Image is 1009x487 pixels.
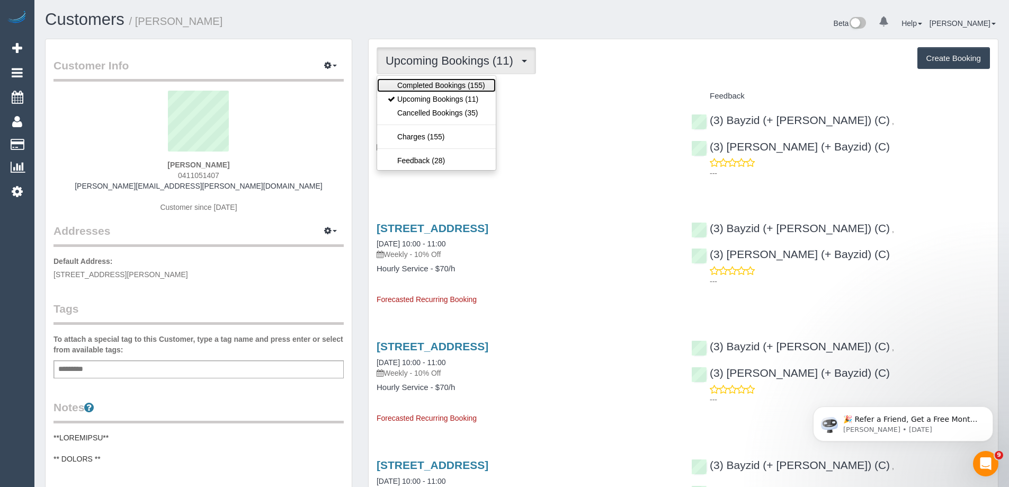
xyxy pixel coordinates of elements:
span: , [892,225,894,234]
a: (3) [PERSON_NAME] (+ Bayzid) (C) [691,140,890,153]
strong: [PERSON_NAME] [167,161,229,169]
h4: Feedback [691,92,990,101]
span: , [892,343,894,352]
p: Weekly - 10% Off [377,368,675,378]
a: [STREET_ADDRESS] [377,340,488,352]
legend: Customer Info [53,58,344,82]
iframe: Intercom notifications message [797,384,1009,458]
a: Feedback (28) [377,154,496,167]
span: 9 [995,451,1003,459]
a: [DATE] 10:00 - 11:00 [377,477,445,485]
label: To attach a special tag to this Customer, type a tag name and press enter or select from availabl... [53,334,344,355]
img: Automaid Logo [6,11,28,25]
a: (3) Bayzid (+ [PERSON_NAME]) (C) [691,222,890,234]
label: Default Address: [53,256,113,267]
legend: Notes [53,400,344,423]
a: (3) [PERSON_NAME] (+ Bayzid) (C) [691,367,890,379]
a: Help [901,19,922,28]
a: Cancelled Bookings (35) [377,106,496,120]
span: [STREET_ADDRESS][PERSON_NAME] [53,270,188,279]
a: [PERSON_NAME] [930,19,996,28]
span: Forecasted Recurring Booking [377,295,477,304]
p: --- [710,394,990,405]
p: Weekly - 10% Off [377,141,675,152]
small: / [PERSON_NAME] [129,15,223,27]
p: --- [710,168,990,179]
h4: Hourly Service - $70/h [377,156,675,165]
iframe: Intercom live chat [973,451,998,476]
legend: Tags [53,301,344,325]
a: Customers [45,10,124,29]
a: [PERSON_NAME][EMAIL_ADDRESS][PERSON_NAME][DOMAIN_NAME] [75,182,323,190]
a: Beta [834,19,867,28]
a: Completed Bookings (155) [377,78,496,92]
a: (3) Bayzid (+ [PERSON_NAME]) (C) [691,340,890,352]
button: Create Booking [917,47,990,69]
a: (3) [PERSON_NAME] (+ Bayzid) (C) [691,248,890,260]
p: Weekly - 10% Off [377,249,675,260]
img: New interface [849,17,866,31]
span: , [892,462,894,471]
a: (3) Bayzid (+ [PERSON_NAME]) (C) [691,114,890,126]
p: --- [710,276,990,287]
a: [DATE] 10:00 - 11:00 [377,240,445,248]
h4: Hourly Service - $70/h [377,383,675,392]
a: [DATE] 10:00 - 11:00 [377,358,445,367]
a: [STREET_ADDRESS] [377,222,488,234]
h4: Hourly Service - $70/h [377,264,675,273]
button: Upcoming Bookings (11) [377,47,536,74]
span: Customer since [DATE] [160,203,237,211]
span: Upcoming Bookings (11) [386,54,519,67]
a: (3) Bayzid (+ [PERSON_NAME]) (C) [691,459,890,471]
a: Charges (155) [377,130,496,144]
span: 🎉 Refer a Friend, Get a Free Month! 🎉 Love Automaid? Share the love! When you refer a friend who ... [46,31,181,145]
span: 0411051407 [178,171,219,180]
h4: Service [377,92,675,101]
p: Message from Ellie, sent 4d ago [46,41,183,50]
a: Upcoming Bookings (11) [377,92,496,106]
span: Forecasted Recurring Booking [377,414,477,422]
a: [STREET_ADDRESS] [377,459,488,471]
span: , [892,117,894,126]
